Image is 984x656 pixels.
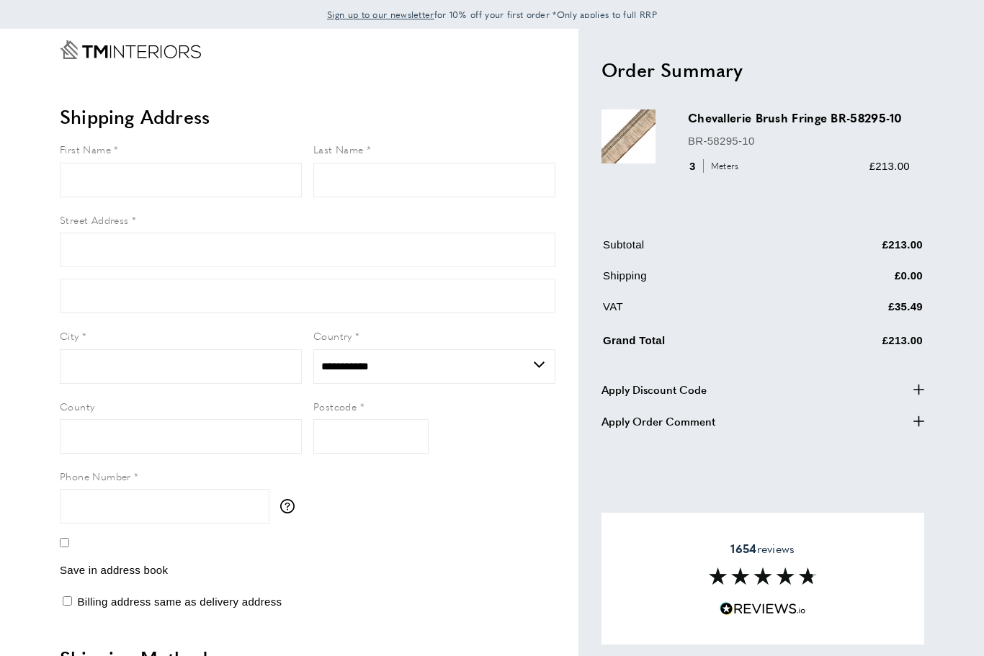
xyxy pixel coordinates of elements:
[327,7,434,22] a: Sign up to our newsletter
[603,236,796,264] td: Subtotal
[60,142,111,156] span: First Name
[313,328,352,343] span: Country
[63,596,72,606] input: Billing address same as delivery address
[601,413,715,430] span: Apply Order Comment
[797,236,923,264] td: £213.00
[601,57,924,83] h2: Order Summary
[797,267,923,295] td: £0.00
[688,109,910,126] h3: Chevallerie Brush Fringe BR-58295-10
[313,399,357,413] span: Postcode
[60,212,129,227] span: Street Address
[60,104,555,130] h2: Shipping Address
[603,298,796,326] td: VAT
[730,541,795,555] span: reviews
[869,160,910,172] span: £213.00
[730,539,756,556] strong: 1654
[313,142,364,156] span: Last Name
[603,329,796,360] td: Grand Total
[797,298,923,326] td: £35.49
[797,329,923,360] td: £213.00
[601,109,656,163] img: Chevallerie Brush Fringe BR-58295-10
[60,40,201,59] a: Go to Home page
[60,399,94,413] span: County
[709,567,817,585] img: Reviews section
[77,596,282,608] span: Billing address same as delivery address
[601,381,707,398] span: Apply Discount Code
[60,469,131,483] span: Phone Number
[60,564,168,576] span: Save in address book
[720,602,806,616] img: Reviews.io 5 stars
[327,8,434,21] span: Sign up to our newsletter
[327,8,657,21] span: for 10% off your first order *Only applies to full RRP
[60,328,79,343] span: City
[688,158,743,175] div: 3
[603,267,796,295] td: Shipping
[280,499,302,513] button: More information
[703,159,743,173] span: Meters
[688,132,910,150] p: BR-58295-10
